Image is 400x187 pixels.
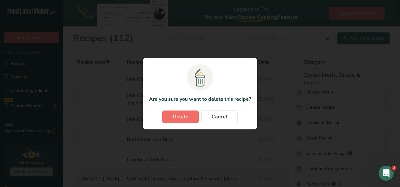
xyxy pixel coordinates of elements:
span: Delete [173,113,188,121]
p: Are you sure you want to delete this recipe? [149,95,251,103]
button: Cancel [201,110,238,123]
span: 2 [392,166,397,171]
iframe: Intercom live chat [379,166,394,181]
span: Cancel [212,113,227,121]
button: Delete [162,110,199,123]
